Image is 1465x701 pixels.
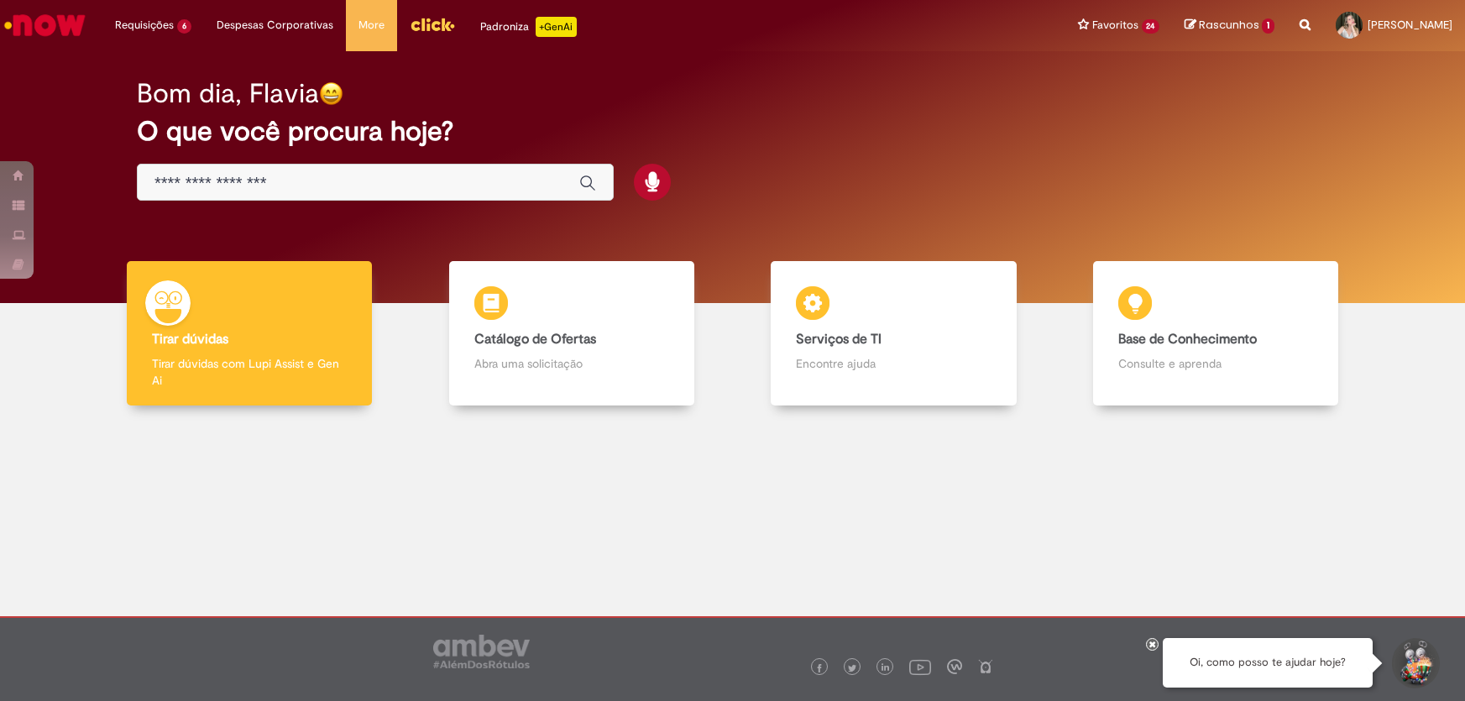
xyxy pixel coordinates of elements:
img: happy-face.png [319,81,343,106]
img: click_logo_yellow_360x200.png [410,12,455,37]
a: Catálogo de Ofertas Abra uma solicitação [411,261,733,406]
span: 24 [1142,19,1160,34]
p: +GenAi [536,17,577,37]
b: Serviços de TI [796,331,882,348]
div: Oi, como posso te ajudar hoje? [1163,638,1373,688]
p: Abra uma solicitação [474,355,669,372]
div: Padroniza [480,17,577,37]
button: Iniciar Conversa de Suporte [1389,638,1440,688]
p: Consulte e aprenda [1118,355,1313,372]
b: Base de Conhecimento [1118,331,1257,348]
span: Requisições [115,17,174,34]
img: logo_footer_workplace.png [947,659,962,674]
a: Tirar dúvidas Tirar dúvidas com Lupi Assist e Gen Ai [88,261,411,406]
span: Favoritos [1092,17,1138,34]
span: Rascunhos [1199,17,1259,33]
span: 6 [177,19,191,34]
b: Tirar dúvidas [152,331,228,348]
img: logo_footer_facebook.png [815,664,824,672]
img: logo_footer_ambev_rotulo_gray.png [433,635,530,668]
span: [PERSON_NAME] [1368,18,1452,32]
p: Encontre ajuda [796,355,991,372]
span: Despesas Corporativas [217,17,333,34]
p: Tirar dúvidas com Lupi Assist e Gen Ai [152,355,347,389]
a: Serviços de TI Encontre ajuda [733,261,1055,406]
span: More [358,17,385,34]
h2: Bom dia, Flavia [137,79,319,108]
img: ServiceNow [2,8,88,42]
img: logo_footer_naosei.png [978,659,993,674]
b: Catálogo de Ofertas [474,331,596,348]
img: logo_footer_twitter.png [848,664,856,672]
span: 1 [1262,18,1274,34]
a: Base de Conhecimento Consulte e aprenda [1054,261,1377,406]
img: logo_footer_linkedin.png [882,663,890,673]
a: Rascunhos [1185,18,1274,34]
h2: O que você procura hoje? [137,117,1328,146]
img: logo_footer_youtube.png [909,656,931,677]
